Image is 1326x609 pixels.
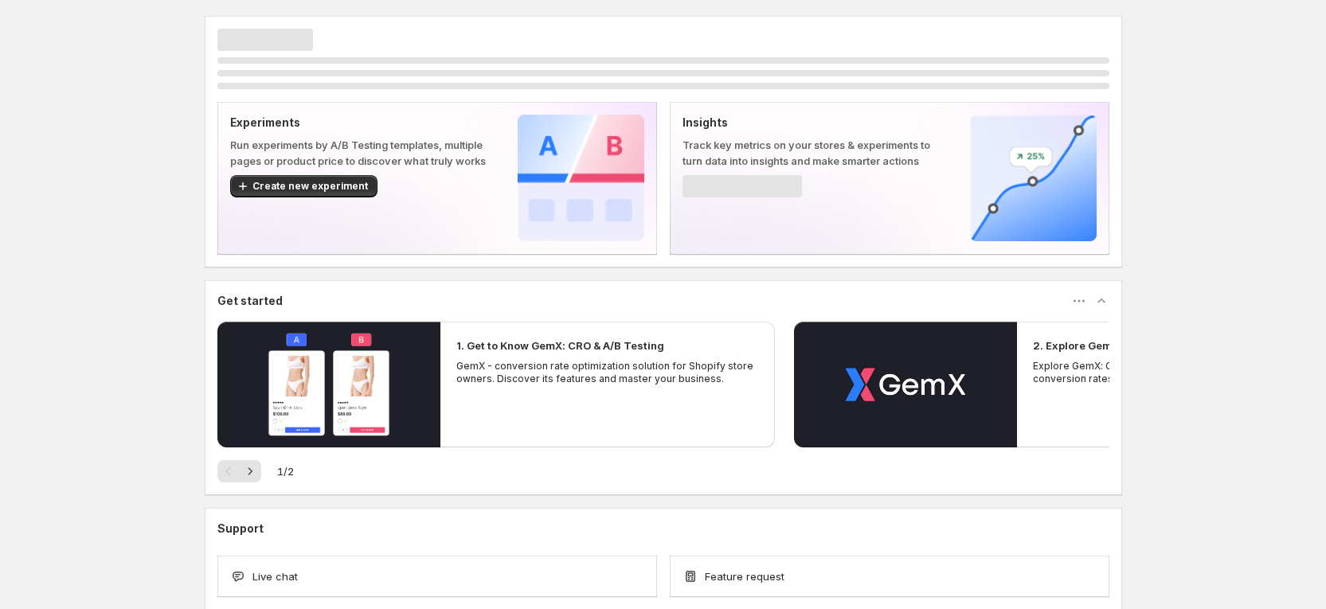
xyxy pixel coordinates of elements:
h2: 2. Explore GemX: CRO & A/B Testing Use Cases [1033,338,1280,353]
img: Insights [970,115,1097,241]
button: Play video [217,322,440,447]
span: Live chat [252,568,298,584]
img: Experiments [518,115,644,241]
h2: 1. Get to Know GemX: CRO & A/B Testing [456,338,664,353]
span: Create new experiment [252,180,368,193]
span: Feature request [705,568,784,584]
button: Play video [794,322,1017,447]
h3: Get started [217,293,283,309]
h3: Support [217,521,264,537]
span: 1 / 2 [277,463,294,479]
button: Next [239,460,261,482]
button: Create new experiment [230,175,377,197]
p: Track key metrics on your stores & experiments to turn data into insights and make smarter actions [683,137,945,169]
p: Insights [683,115,945,131]
p: Experiments [230,115,492,131]
nav: Pagination [217,460,261,482]
p: GemX - conversion rate optimization solution for Shopify store owners. Discover its features and ... [456,360,759,385]
p: Run experiments by A/B Testing templates, multiple pages or product price to discover what truly ... [230,137,492,169]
